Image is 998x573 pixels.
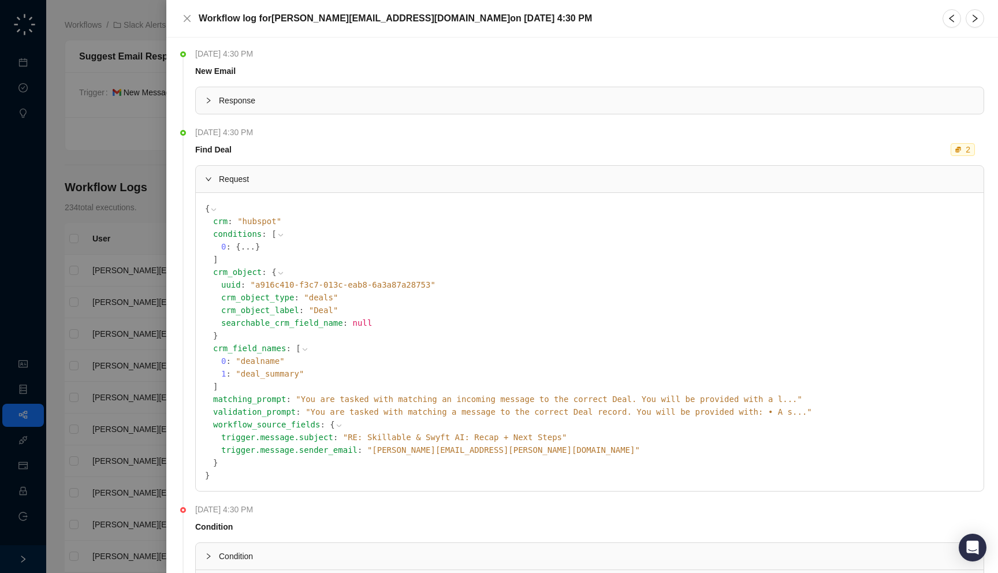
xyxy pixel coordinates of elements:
div: : [213,393,974,405]
span: " hubspot " [237,217,281,226]
div: : [221,304,974,317]
span: collapsed [205,97,212,104]
span: searchable_crm_field_name [221,318,343,328]
span: ] [213,255,218,264]
button: Close [180,12,194,25]
span: 0 [221,242,226,251]
span: { [271,267,276,277]
span: } [213,458,218,467]
span: crm_object_type [221,293,294,302]
span: { [236,242,240,251]
span: [ [296,344,300,353]
span: } [205,471,210,480]
strong: New Email [195,66,236,76]
span: Response [219,94,974,107]
span: " dealname " [236,356,284,366]
span: trigger.message.subject [221,433,333,442]
span: right [970,14,980,23]
span: } [255,242,260,251]
span: null [353,318,373,328]
span: 0 [221,356,226,366]
h5: Workflow log for [PERSON_NAME][EMAIL_ADDRESS][DOMAIN_NAME] on [DATE] 4:30 PM [199,12,592,25]
span: [DATE] 4:30 PM [195,126,259,139]
span: collapsed [205,553,212,560]
span: crm_field_names [213,344,286,353]
div: : [213,342,974,393]
div: : [213,228,974,266]
span: crm [213,217,228,226]
span: Condition [219,552,253,561]
div: : [221,291,974,304]
strong: Find Deal [195,145,232,154]
span: } [213,331,218,340]
span: { [330,420,334,429]
div: : [213,266,974,342]
span: matching_prompt [213,395,286,404]
span: " Deal " [309,306,338,315]
span: left [947,14,956,23]
div: : [221,240,974,253]
span: validation_prompt [213,407,296,416]
div: : [221,444,974,456]
span: crm_object_label [221,306,299,315]
span: [DATE] 4:30 PM [195,47,259,60]
span: " You are tasked with matching an incoming message to the correct Deal. You will be provided with... [296,395,802,404]
div: : [213,215,974,228]
span: " deal_summary " [236,369,304,378]
span: { [205,204,210,213]
button: ... [241,240,255,253]
span: " RE: Skillable & Swyft AI: Recap + Next Steps " [343,433,567,442]
span: 1 [221,369,226,378]
span: expanded [205,176,212,183]
div: 2 [963,144,973,155]
div: : [221,367,974,380]
span: conditions [213,229,262,239]
span: " a916c410-f3c7-013c-eab8-6a3a87a28753 " [251,280,435,289]
span: uuid [221,280,241,289]
span: trigger.message.sender_email [221,445,358,455]
span: " deals " [304,293,338,302]
div: : [221,278,974,291]
span: Request [219,173,974,185]
div: : [221,355,974,367]
span: crm_object [213,267,262,277]
span: [DATE] 4:30 PM [195,503,259,516]
strong: Condition [195,522,233,531]
div: : [221,431,974,444]
div: : [213,405,974,418]
span: close [183,14,192,23]
span: [ [271,229,276,239]
span: " [PERSON_NAME][EMAIL_ADDRESS][PERSON_NAME][DOMAIN_NAME] " [367,445,640,455]
span: ] [213,382,218,391]
div: : [213,418,974,469]
div: : [221,317,974,329]
span: workflow_source_fields [213,420,320,429]
div: Open Intercom Messenger [959,534,986,561]
span: " You are tasked with matching a message to the correct Deal record. You will be provided with: •... [306,407,812,416]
